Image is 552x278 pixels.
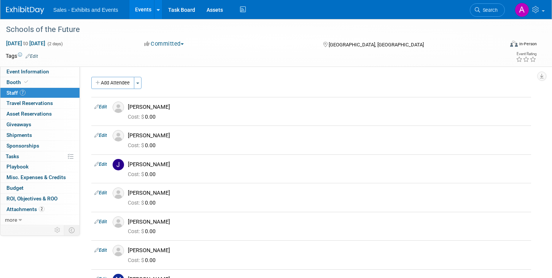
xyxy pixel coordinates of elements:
span: 0.00 [128,228,159,234]
span: [GEOGRAPHIC_DATA], [GEOGRAPHIC_DATA] [329,42,424,48]
span: Staff [6,90,25,96]
span: Event Information [6,68,49,75]
a: Search [470,3,505,17]
span: to [22,40,29,46]
div: Event Format [458,40,537,51]
img: Associate-Profile-5.png [113,245,124,256]
span: Asset Reservations [6,111,52,117]
td: Toggle Event Tabs [64,225,80,235]
a: ROI, Objectives & ROO [0,194,80,204]
div: [PERSON_NAME] [128,103,528,111]
a: Playbook [0,162,80,172]
span: 0.00 [128,257,159,263]
div: In-Person [519,41,537,47]
span: Cost: $ [128,228,145,234]
img: Associate-Profile-5.png [113,187,124,199]
span: Sponsorships [6,143,39,149]
span: Sales - Exhibits and Events [53,7,118,13]
div: [PERSON_NAME] [128,161,528,168]
span: 0.00 [128,200,159,206]
a: Edit [25,54,38,59]
td: Tags [6,52,38,60]
img: J.jpg [113,159,124,170]
a: Event Information [0,67,80,77]
span: Tasks [6,153,19,159]
span: Shipments [6,132,32,138]
a: more [0,215,80,225]
span: Cost: $ [128,200,145,206]
span: Playbook [6,164,29,170]
img: Associate-Profile-5.png [113,130,124,141]
a: Edit [94,248,107,253]
span: more [5,217,17,223]
span: Cost: $ [128,257,145,263]
img: Alexandra Horne [515,3,529,17]
span: 0.00 [128,142,159,148]
span: Giveaways [6,121,31,127]
img: ExhibitDay [6,6,44,14]
span: Booth [6,79,30,85]
button: Committed [142,40,187,48]
a: Edit [94,133,107,138]
a: Shipments [0,130,80,140]
button: Add Attendee [91,77,134,89]
img: Associate-Profile-5.png [113,216,124,228]
span: 7 [20,90,25,95]
span: Cost: $ [128,142,145,148]
a: Sponsorships [0,141,80,151]
span: Cost: $ [128,171,145,177]
span: Misc. Expenses & Credits [6,174,66,180]
a: Edit [94,190,107,195]
span: (2 days) [47,41,63,46]
img: Associate-Profile-5.png [113,102,124,113]
img: Format-Inperson.png [510,41,518,47]
div: Schools of the Future [3,23,492,37]
a: Booth [0,77,80,87]
span: Cost: $ [128,114,145,120]
div: [PERSON_NAME] [128,189,528,197]
span: [DATE] [DATE] [6,40,46,47]
div: [PERSON_NAME] [128,132,528,139]
div: [PERSON_NAME] [128,218,528,226]
a: Attachments2 [0,204,80,214]
span: ROI, Objectives & ROO [6,195,57,202]
a: Tasks [0,151,80,162]
a: Travel Reservations [0,98,80,108]
div: Event Rating [516,52,536,56]
span: 0.00 [128,114,159,120]
a: Edit [94,104,107,110]
a: Budget [0,183,80,193]
a: Edit [94,162,107,167]
span: 0.00 [128,171,159,177]
a: Giveaways [0,119,80,130]
span: Travel Reservations [6,100,53,106]
a: Misc. Expenses & Credits [0,172,80,183]
i: Booth reservation complete [24,80,28,84]
td: Personalize Event Tab Strip [51,225,64,235]
div: [PERSON_NAME] [128,247,528,254]
a: Asset Reservations [0,109,80,119]
a: Edit [94,219,107,224]
a: Staff7 [0,88,80,98]
span: Attachments [6,206,45,212]
span: Budget [6,185,24,191]
span: Search [480,7,498,13]
span: 2 [39,206,45,212]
